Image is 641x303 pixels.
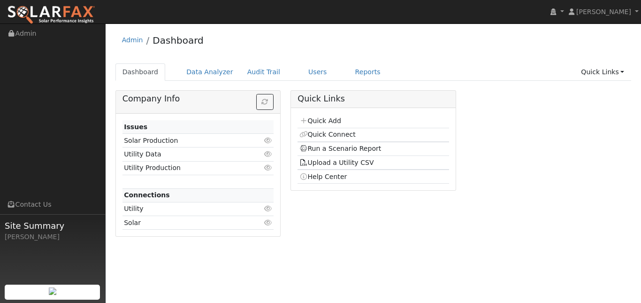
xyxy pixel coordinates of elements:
a: Data Analyzer [179,63,240,81]
td: Utility Data [122,148,249,161]
td: Solar [122,216,249,230]
td: Utility [122,202,249,216]
a: Admin [122,36,143,44]
h5: Quick Links [298,94,449,104]
a: Run a Scenario Report [299,145,382,152]
h5: Company Info [122,94,274,104]
a: Quick Connect [299,131,356,138]
strong: Issues [124,123,147,131]
img: SolarFax [7,5,95,25]
a: Users [301,63,334,81]
a: Upload a Utility CSV [299,159,374,166]
a: Dashboard [153,35,204,46]
a: Reports [348,63,388,81]
span: Site Summary [5,219,100,232]
i: Click to view [264,205,272,212]
a: Quick Add [299,117,341,124]
span: [PERSON_NAME] [576,8,631,16]
a: Audit Trail [240,63,287,81]
a: Dashboard [115,63,166,81]
i: Click to view [264,219,272,226]
td: Solar Production [122,134,249,148]
td: Utility Production [122,161,249,175]
div: [PERSON_NAME] [5,232,100,242]
a: Help Center [299,173,347,180]
i: Click to view [264,164,272,171]
a: Quick Links [574,63,631,81]
i: Click to view [264,137,272,144]
i: Click to view [264,151,272,157]
strong: Connections [124,191,170,199]
img: retrieve [49,287,56,295]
